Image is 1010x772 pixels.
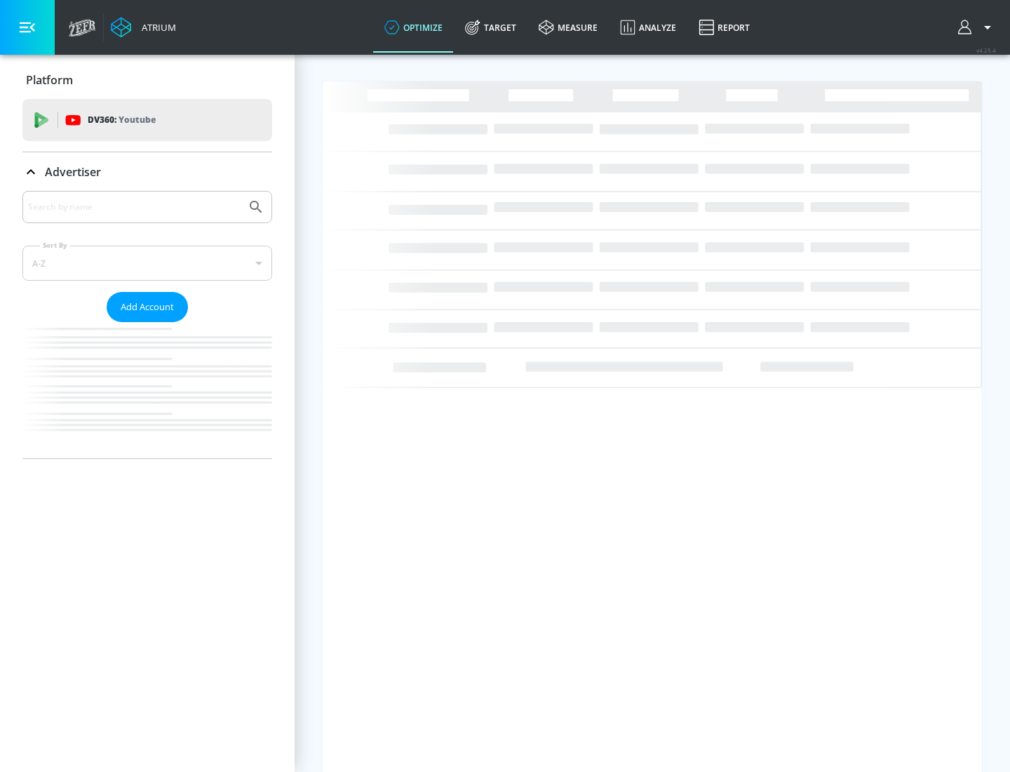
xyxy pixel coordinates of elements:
p: Youtube [119,112,156,127]
a: optimize [373,2,454,53]
p: Advertiser [45,164,101,180]
input: Search by name [28,198,241,216]
nav: list of Advertiser [22,322,272,458]
div: Atrium [136,21,176,34]
button: Add Account [107,292,188,322]
div: A-Z [22,246,272,281]
div: Advertiser [22,152,272,192]
a: Report [687,2,761,53]
p: DV360: [88,112,156,128]
div: DV360: Youtube [22,99,272,141]
a: Analyze [609,2,687,53]
span: v 4.25.4 [976,46,996,54]
a: Atrium [111,17,176,38]
p: Platform [26,72,73,88]
a: Target [454,2,527,53]
span: Add Account [121,299,174,315]
div: Advertiser [22,191,272,458]
a: measure [527,2,609,53]
div: Platform [22,60,272,100]
label: Sort By [40,241,70,250]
